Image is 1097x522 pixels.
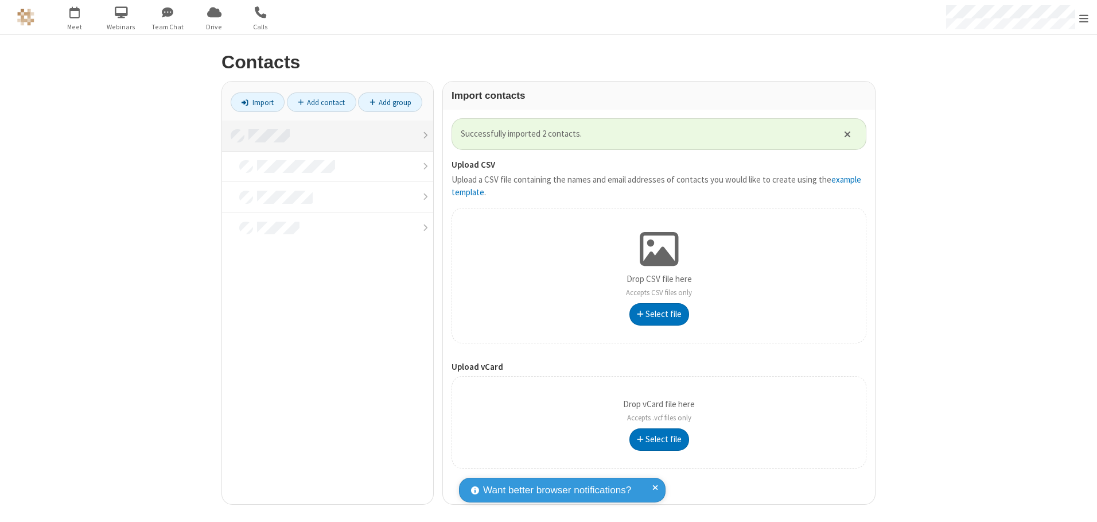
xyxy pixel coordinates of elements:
a: Import [231,92,285,112]
span: Webinars [100,22,143,32]
span: Successfully imported 2 contacts. [461,127,830,141]
label: Upload CSV [452,158,866,172]
span: Accepts CSV files only [626,288,692,297]
h2: Contacts [221,52,876,72]
p: Drop CSV file here [626,273,692,299]
span: Want better browser notifications? [483,483,631,498]
span: Calls [239,22,282,32]
span: Accepts .vcf files only [627,413,691,423]
p: Upload a CSV file containing the names and email addresses of contacts you would like to create u... [452,173,866,199]
p: Drop vCard file here [623,398,695,424]
img: QA Selenium DO NOT DELETE OR CHANGE [17,9,34,26]
button: Select file [629,303,689,326]
a: Add contact [287,92,356,112]
span: Team Chat [146,22,189,32]
h3: Import contacts [452,90,866,101]
button: Select file [629,428,689,451]
button: Close alert [838,125,857,142]
label: Upload vCard [452,361,866,374]
span: Drive [193,22,236,32]
a: Add group [358,92,422,112]
span: Meet [53,22,96,32]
